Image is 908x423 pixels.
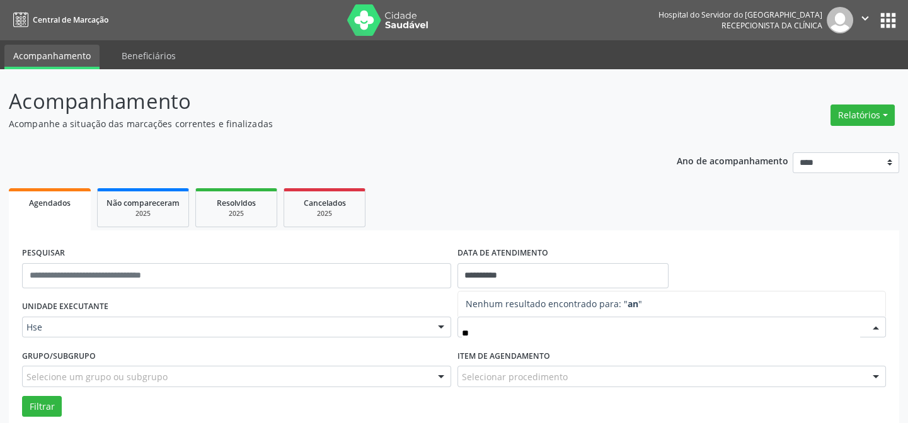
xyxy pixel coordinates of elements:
[462,370,568,383] span: Selecionar procedimento
[858,11,872,25] i: 
[677,152,788,168] p: Ano de acompanhamento
[22,244,65,263] label: PESQUISAR
[293,209,356,218] div: 2025
[9,117,632,130] p: Acompanhe a situação das marcações correntes e finalizadas
[853,7,877,33] button: 
[33,14,108,25] span: Central de Marcação
[457,346,550,366] label: Item de agendamento
[830,104,895,126] button: Relatórios
[466,298,642,310] span: Nenhum resultado encontrado para: " "
[106,209,180,218] div: 2025
[26,370,168,383] span: Selecione um grupo ou subgrupo
[877,9,899,31] button: apps
[457,244,548,263] label: DATA DE ATENDIMENTO
[217,198,256,208] span: Resolvidos
[113,45,185,67] a: Beneficiários
[827,7,853,33] img: img
[205,209,268,218] div: 2025
[721,20,822,31] span: Recepcionista da clínica
[22,346,96,366] label: Grupo/Subgrupo
[628,298,638,310] strong: an
[106,198,180,208] span: Não compareceram
[22,396,62,417] button: Filtrar
[22,297,108,317] label: UNIDADE EXECUTANTE
[26,321,425,334] span: Hse
[4,45,100,69] a: Acompanhamento
[658,9,822,20] div: Hospital do Servidor do [GEOGRAPHIC_DATA]
[304,198,346,208] span: Cancelados
[29,198,71,208] span: Agendados
[9,86,632,117] p: Acompanhamento
[9,9,108,30] a: Central de Marcação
